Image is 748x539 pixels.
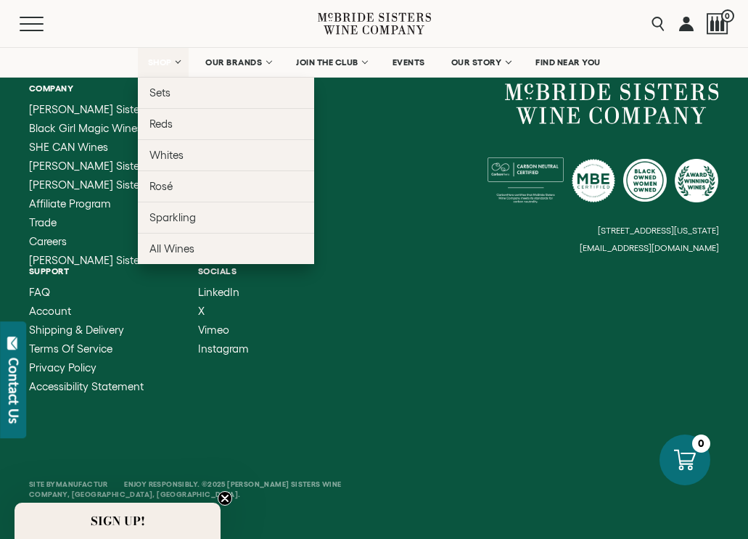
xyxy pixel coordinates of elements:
a: Instagram [198,343,249,355]
span: Careers [29,235,67,247]
span: Black Girl Magic Wines [29,122,142,134]
span: Sets [149,86,170,99]
a: McBride Sisters Wine Company [505,83,719,124]
a: OUR BRANDS [196,48,279,77]
span: [PERSON_NAME] Sisters Wine Company [29,178,229,191]
button: Close teaser [218,491,232,506]
span: FIND NEAR YOU [535,57,601,67]
span: Terms of Service [29,342,112,355]
a: Reds [138,108,314,139]
small: [STREET_ADDRESS][US_STATE] [598,226,719,235]
a: Sparkling [138,202,314,233]
span: LinkedIn [198,286,239,298]
a: Black Girl Magic Wines [29,123,247,134]
span: Reds [149,118,173,130]
a: X [198,305,249,317]
a: Affiliate Program [29,198,247,210]
span: Sparkling [149,211,196,223]
span: Trade [29,216,57,229]
div: 0 [692,435,710,453]
a: Careers [29,236,247,247]
span: Privacy Policy [29,361,96,374]
span: Accessibility Statement [29,380,144,392]
div: Contact Us [7,358,21,424]
a: McBride Sisters Story [29,160,247,172]
span: Site By [29,480,110,488]
a: LinkedIn [198,287,249,298]
a: Whites [138,139,314,170]
a: Privacy Policy [29,362,144,374]
small: [EMAIL_ADDRESS][DOMAIN_NAME] [580,243,719,253]
a: Account [29,305,144,317]
a: SHOP [138,48,189,77]
button: Mobile Menu Trigger [20,17,72,31]
a: EVENTS [383,48,435,77]
a: Trade [29,217,247,229]
a: Sets [138,77,314,108]
span: Whites [149,149,184,161]
span: Rosé [149,180,173,192]
span: FAQ [29,286,50,298]
span: SIGN UP! [91,512,145,530]
span: Vimeo [198,324,229,336]
a: FAQ [29,287,144,298]
span: Enjoy Responsibly. ©2025 [PERSON_NAME] Sisters Wine Company, [GEOGRAPHIC_DATA], [GEOGRAPHIC_DATA]. [29,480,342,498]
span: EVENTS [393,57,425,67]
a: Shipping & Delivery [29,324,144,336]
span: X [198,305,205,317]
span: SHE CAN Wines [29,141,108,153]
a: McBride Sisters SHE CAN Collective [29,255,247,266]
span: All Wines [149,242,194,255]
span: JOIN THE CLUB [296,57,358,67]
span: SHOP [147,57,172,67]
span: Affiliate Program [29,197,111,210]
a: Manufactur [56,480,108,488]
span: [PERSON_NAME] Sisters Story [29,160,177,172]
span: OUR BRANDS [205,57,262,67]
span: OUR STORY [451,57,502,67]
a: Terms of Service [29,343,144,355]
a: OUR STORY [442,48,519,77]
a: Vimeo [198,324,249,336]
a: Rosé [138,170,314,202]
span: Account [29,305,71,317]
span: Shipping & Delivery [29,324,124,336]
span: 0 [721,9,734,22]
a: FIND NEAR YOU [526,48,610,77]
a: Accessibility Statement [29,381,144,392]
a: All Wines [138,233,314,264]
div: SIGN UP!Close teaser [15,503,221,539]
span: [PERSON_NAME] Sisters SHE CAN Collective [29,254,247,266]
a: JOIN THE CLUB [287,48,376,77]
a: McBride Sisters Collection [29,104,247,115]
a: McBride Sisters Wine Company [29,179,247,191]
span: [PERSON_NAME] Sisters Collection [29,103,200,115]
span: Instagram [198,342,249,355]
a: SHE CAN Wines [29,141,247,153]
